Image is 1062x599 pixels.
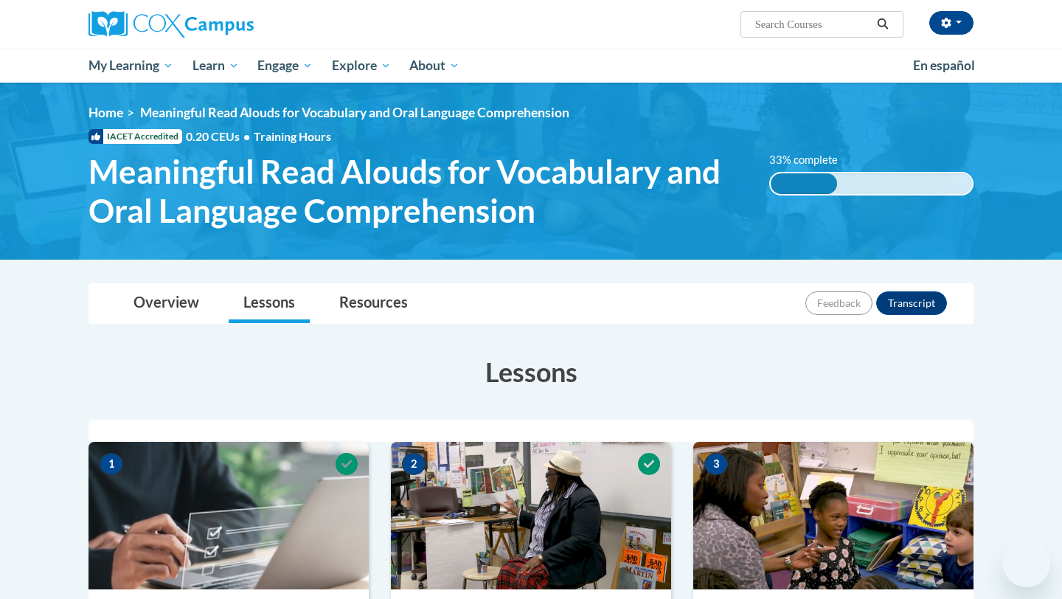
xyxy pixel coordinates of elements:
a: Cox Campus [88,11,369,38]
a: Overview [119,284,214,323]
button: Search [872,15,894,33]
span: Meaningful Read Alouds for Vocabulary and Oral Language Comprehension [88,152,747,230]
img: Course Image [391,442,671,589]
span: IACET Accredited [88,129,182,144]
a: My Learning [79,49,183,83]
a: Learn [183,49,249,83]
span: Learn [192,57,239,75]
div: 33% complete [771,173,837,194]
input: Search Courses [754,15,872,33]
span: Meaningful Read Alouds for Vocabulary and Oral Language Comprehension [140,105,569,120]
button: Transcript [876,291,947,315]
span: Explore [332,57,391,75]
span: 2 [402,453,426,475]
div: Main menu [66,49,996,83]
button: Account Settings [929,11,974,35]
a: Lessons [229,284,310,323]
img: Course Image [88,442,369,589]
span: My Learning [88,57,173,75]
span: Training Hours [254,129,331,143]
a: En español [903,50,985,81]
span: 1 [100,453,123,475]
h3: Lessons [88,353,974,390]
button: Feedback [805,291,872,315]
iframe: Button to launch messaging window [1003,540,1050,587]
a: Home [88,105,123,120]
label: 33% complete [769,152,854,168]
span: En español [913,58,975,73]
span: About [409,57,459,75]
a: Explore [322,49,400,83]
a: About [400,49,470,83]
img: Course Image [693,442,974,589]
span: 0.20 CEUs [186,128,254,145]
span: Engage [257,57,313,75]
a: Resources [324,284,423,323]
a: Engage [248,49,322,83]
span: • [243,129,250,143]
span: 3 [704,453,728,475]
img: Cox Campus [88,11,254,38]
